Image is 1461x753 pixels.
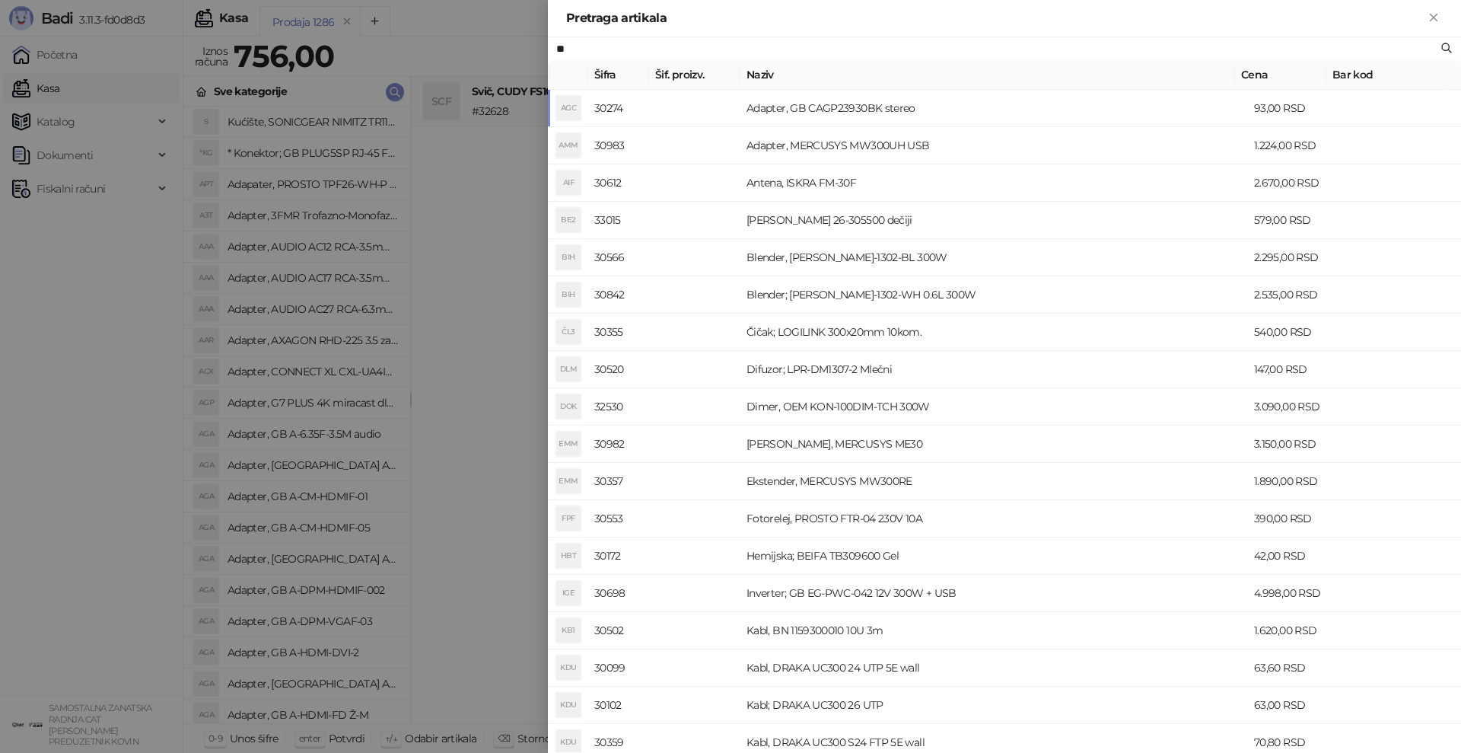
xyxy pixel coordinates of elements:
[740,500,1248,538] td: Fotorelej, PROSTO FTR-04 230V 10A
[588,90,649,127] td: 30274
[588,60,649,90] th: Šifra
[740,276,1248,314] td: Blender; [PERSON_NAME]-1302-WH 0.6L 300W
[588,687,649,724] td: 30102
[588,649,649,687] td: 30099
[1248,202,1339,239] td: 579,00 RSD
[588,239,649,276] td: 30566
[740,612,1248,649] td: Kabl, BN 1159300010 10U 3m
[1248,426,1339,463] td: 3.150,00 RSD
[588,127,649,164] td: 30983
[1248,612,1339,649] td: 1.620,00 RSD
[1248,687,1339,724] td: 63,00 RSD
[740,314,1248,351] td: Čičak; LOGILINK 300x20mm 10kom.
[740,164,1248,202] td: Antena, ISKRA FM-30F
[556,581,581,605] div: IGE
[556,245,581,270] div: BIH
[1248,239,1339,276] td: 2.295,00 RSD
[556,357,581,381] div: DLM
[566,9,1424,27] div: Pretraga artikala
[1248,388,1339,426] td: 3.090,00 RSD
[1248,314,1339,351] td: 540,00 RSD
[1248,575,1339,612] td: 4.998,00 RSD
[1248,538,1339,575] td: 42,00 RSD
[740,538,1248,575] td: Hemijska; BEIFA TB309600 Gel
[556,171,581,195] div: AIF
[588,500,649,538] td: 30553
[556,96,581,120] div: AGC
[588,314,649,351] td: 30355
[556,432,581,456] div: EMM
[556,693,581,717] div: KDU
[588,463,649,500] td: 30357
[740,202,1248,239] td: [PERSON_NAME] 26-305500 dečiji
[1248,127,1339,164] td: 1.224,00 RSD
[556,544,581,568] div: HBT
[1248,649,1339,687] td: 63,60 RSD
[588,426,649,463] td: 30982
[588,164,649,202] td: 30612
[740,687,1248,724] td: Kabl; DRAKA UC300 26 UTP
[588,276,649,314] td: 30842
[740,575,1248,612] td: Inverter; GB EG-PWC-042 12V 300W + USB
[649,60,740,90] th: Šif. proizv.
[740,463,1248,500] td: Ekstender, MERCUSYS MW300RE
[556,506,581,531] div: FPF
[740,127,1248,164] td: Adapter, MERCUSYS MW300UH USB
[740,388,1248,426] td: Dimer, OEM KON-100DIM-TCH 300W
[588,388,649,426] td: 32530
[1248,90,1339,127] td: 93,00 RSD
[588,612,649,649] td: 30502
[556,133,581,158] div: AMM
[740,90,1248,127] td: Adapter, GB CAGP23930BK stereo
[1248,276,1339,314] td: 2.535,00 RSD
[556,394,581,419] div: DOK
[588,202,649,239] td: 33015
[1248,351,1339,388] td: 147,00 RSD
[556,656,581,680] div: KDU
[1326,60,1448,90] th: Bar kod
[740,239,1248,276] td: Blender, [PERSON_NAME]-1302-BL 300W
[556,618,581,643] div: KB1
[556,469,581,493] div: EMM
[1248,463,1339,500] td: 1.890,00 RSD
[588,351,649,388] td: 30520
[740,60,1235,90] th: Naziv
[588,575,649,612] td: 30698
[1248,164,1339,202] td: 2.670,00 RSD
[556,208,581,232] div: BE2
[740,351,1248,388] td: Difuzor; LPR-DM1307-2 Mlečni
[556,320,581,344] div: ČL3
[1248,500,1339,538] td: 390,00 RSD
[1235,60,1326,90] th: Cena
[1424,9,1443,27] button: Zatvori
[740,649,1248,687] td: Kabl, DRAKA UC300 24 UTP 5E wall
[740,426,1248,463] td: [PERSON_NAME], MERCUSYS ME30
[556,282,581,307] div: BIH
[588,538,649,575] td: 30172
